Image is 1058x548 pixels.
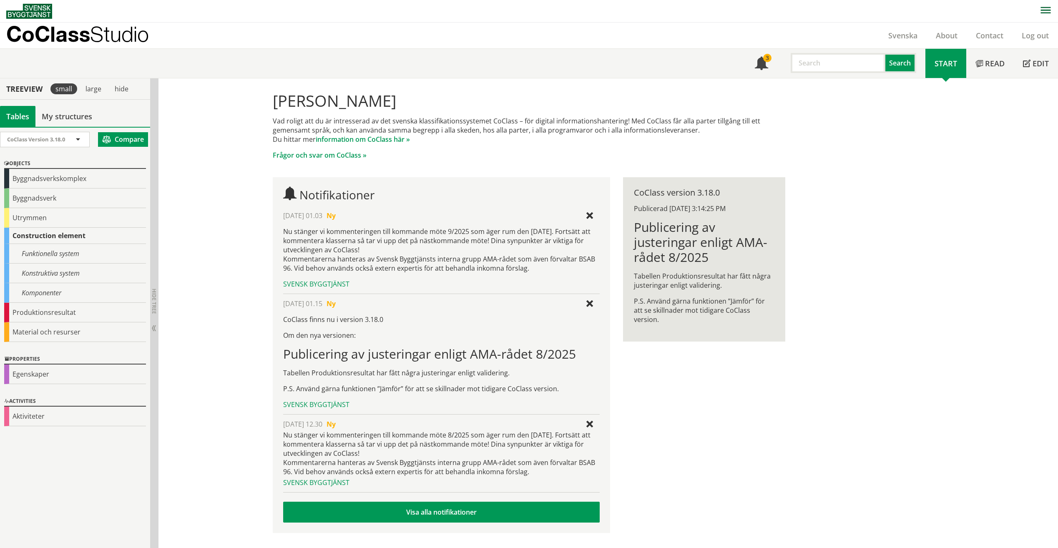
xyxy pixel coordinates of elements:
span: Studio [90,22,149,46]
div: Aktiviteter [4,407,146,426]
span: Ny [327,299,336,308]
a: Contact [967,30,1013,40]
p: Nu stänger vi kommenteringen till kommande möte 9/2025 som äger rum den [DATE]. Fortsätt att komm... [283,227,600,273]
a: Visa alla notifikationer [283,502,600,523]
div: Nu stänger vi kommenteringen till kommande möte 8/2025 som äger rum den [DATE]. Fortsätt att komm... [283,430,600,476]
div: Publicerad [DATE] 3:14:25 PM [634,204,774,213]
span: [DATE] 12.30 [283,420,322,429]
a: Edit [1014,49,1058,78]
span: [DATE] 01.15 [283,299,322,308]
button: Search [885,53,916,73]
div: Produktionsresultat [4,303,146,322]
div: Svensk Byggtjänst [283,279,600,289]
span: Edit [1033,58,1049,68]
span: Notifications [755,58,768,71]
span: Notifikationer [299,187,374,203]
span: Ny [327,211,336,220]
div: Objects [4,159,146,169]
a: Log out [1013,30,1058,40]
p: Om den nya versionen: [283,331,600,340]
a: Start [925,49,966,78]
div: Utrymmen [4,208,146,228]
p: CoClass finns nu i version 3.18.0 [283,315,600,324]
div: Funktionella system [4,244,146,264]
p: Tabellen Produktionsresultat har fått några justeringar enligt validering. [634,271,774,290]
div: Material och resurser [4,322,146,342]
h1: Publicering av justeringar enligt AMA-rådet 8/2025 [634,220,774,265]
div: Konstruktiva system [4,264,146,283]
img: Svensk Byggtjänst [6,4,52,19]
a: Frågor och svar om CoClass » [273,151,367,160]
div: Byggnadsverkskomplex [4,169,146,189]
span: Ny [327,420,336,429]
a: My structures [35,106,98,127]
div: Komponenter [4,283,146,303]
a: Svenska [879,30,927,40]
div: small [50,83,77,94]
input: Search [791,53,885,73]
a: 3 [746,49,777,78]
p: P.S. Använd gärna funktionen ”Jämför” för att se skillnader mot tidigare CoClass version. [283,384,600,393]
a: About [927,30,967,40]
span: Hide tree [151,289,158,314]
div: Activities [4,397,146,407]
span: CoClass Version 3.18.0 [7,136,65,143]
div: Properties [4,354,146,364]
div: hide [110,83,133,94]
div: large [80,83,106,94]
div: Egenskaper [4,364,146,384]
h1: Publicering av justeringar enligt AMA-rådet 8/2025 [283,347,600,362]
p: Tabellen Produktionsresultat har fått några justeringar enligt validering. [283,368,600,377]
div: Svensk Byggtjänst [283,400,600,409]
span: Start [935,58,957,68]
a: Read [966,49,1014,78]
div: CoClass version 3.18.0 [634,188,774,197]
div: Byggnadsverk [4,189,146,208]
div: 3 [763,54,772,62]
div: Svensk Byggtjänst [283,478,600,487]
span: [DATE] 01.03 [283,211,322,220]
p: Vad roligt att du är intresserad av det svenska klassifikationssystemet CoClass – för digital inf... [273,116,785,144]
a: information om CoClass här » [316,135,410,144]
p: P.S. Använd gärna funktionen ”Jämför” för att se skillnader mot tidigare CoClass version. [634,297,774,324]
button: Compare [98,132,148,147]
span: Read [985,58,1005,68]
div: Treeview [2,84,47,93]
div: Construction element [4,228,146,244]
a: CoClassStudio [6,23,167,48]
p: CoClass [6,29,149,39]
h1: [PERSON_NAME] [273,91,785,110]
